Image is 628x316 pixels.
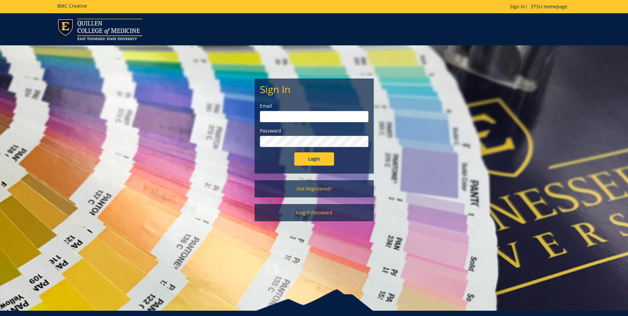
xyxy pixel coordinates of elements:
[294,152,334,166] input: Login
[528,3,571,10] a: ETSU Homepage
[57,19,142,40] img: ETSU logo
[260,128,368,134] label: Password
[57,3,87,8] h5: BMC Creative
[255,180,374,197] a: Not Registered?
[510,3,525,10] a: Sign In
[510,3,571,10] p: |
[260,103,368,109] label: Email
[260,84,368,95] h2: Sign In
[255,204,374,221] a: Forgot Password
